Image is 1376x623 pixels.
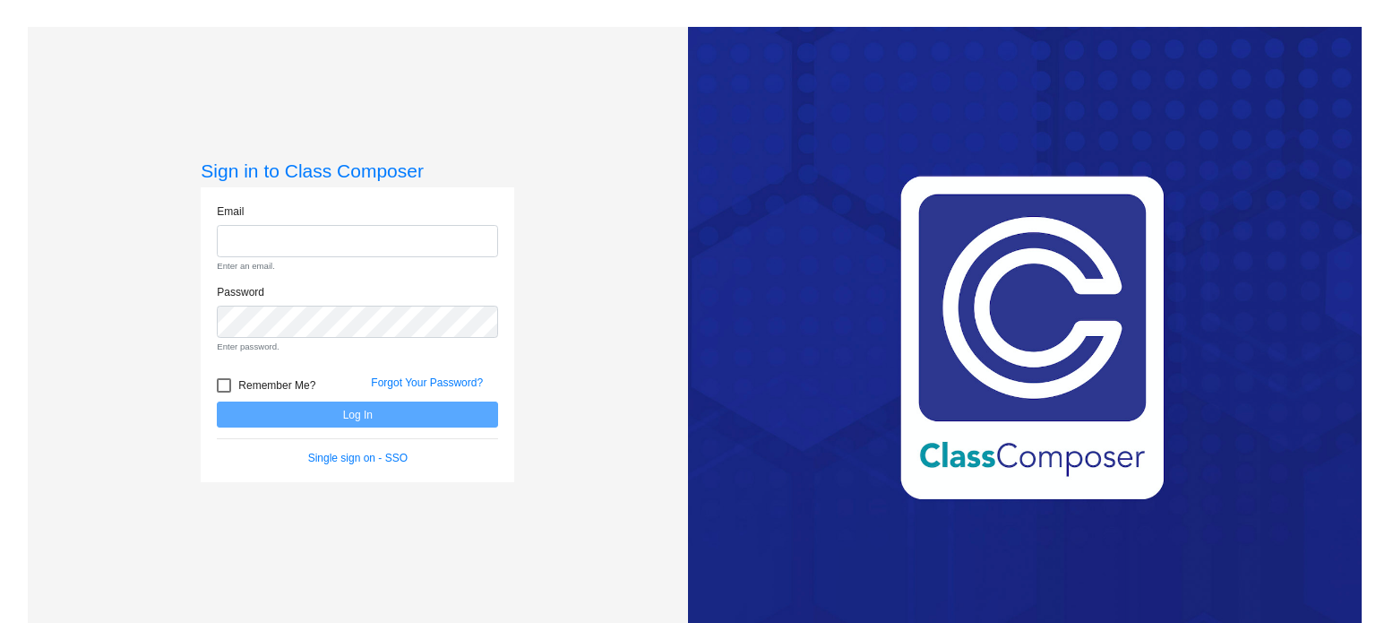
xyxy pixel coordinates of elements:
[308,452,408,464] a: Single sign on - SSO
[371,376,483,389] a: Forgot Your Password?
[201,160,514,182] h3: Sign in to Class Composer
[217,260,498,273] small: Enter an email.
[217,284,264,300] label: Password
[217,341,498,353] small: Enter password.
[217,203,244,220] label: Email
[217,402,498,428] button: Log In
[238,375,315,396] span: Remember Me?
